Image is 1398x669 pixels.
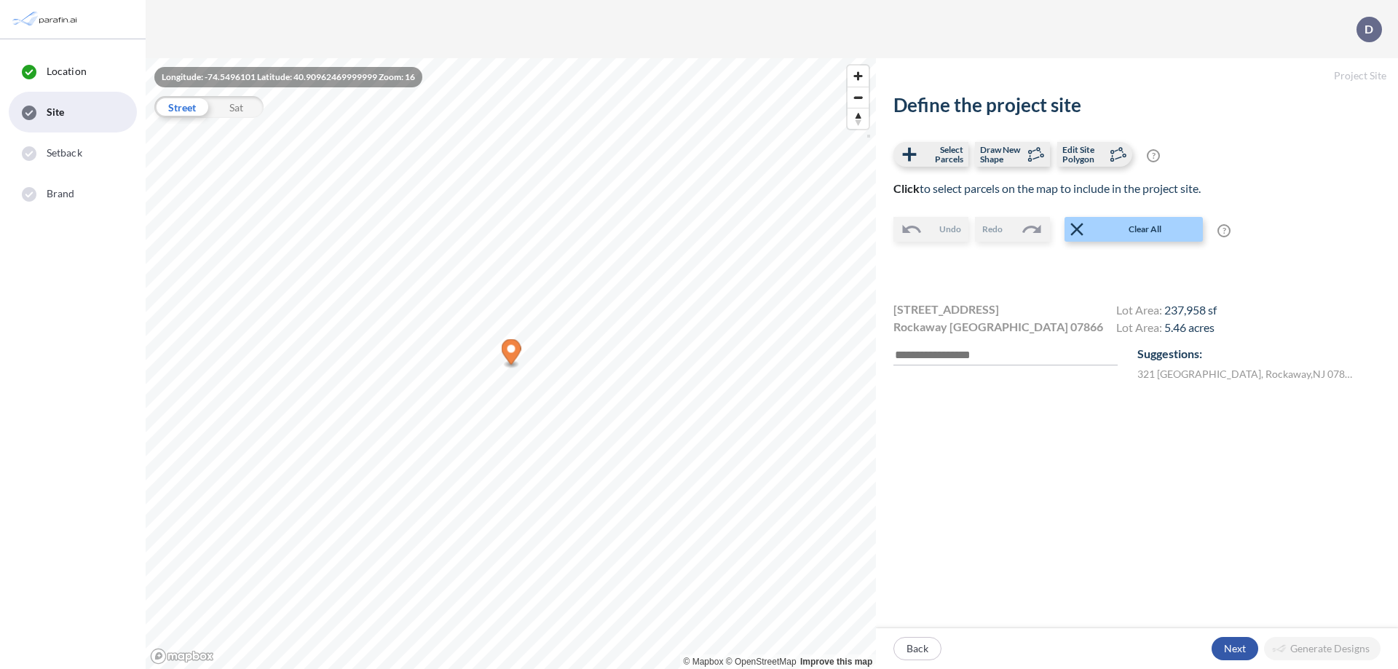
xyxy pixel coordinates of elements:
[893,318,1103,336] span: Rockaway [GEOGRAPHIC_DATA] 07866
[876,58,1398,94] h5: Project Site
[146,58,876,669] canvas: Map
[1062,145,1105,164] span: Edit Site Polygon
[907,641,928,656] p: Back
[1365,23,1373,36] p: D
[1164,320,1215,334] span: 5.46 acres
[47,146,82,160] span: Setback
[893,217,968,242] button: Undo
[1212,637,1258,660] button: Next
[848,87,869,108] button: Zoom out
[893,301,999,318] span: [STREET_ADDRESS]
[893,181,920,195] b: Click
[1147,149,1160,162] span: ?
[848,108,869,129] button: Reset bearing to north
[47,105,64,119] span: Site
[209,96,264,118] div: Sat
[1164,303,1217,317] span: 237,958 sf
[800,657,872,667] a: Improve this map
[893,94,1381,116] h2: Define the project site
[920,145,963,164] span: Select Parcels
[1137,345,1381,363] p: Suggestions:
[11,6,82,33] img: Parafin
[47,186,75,201] span: Brand
[975,217,1050,242] button: Redo
[980,145,1023,164] span: Draw New Shape
[848,66,869,87] button: Zoom in
[1116,320,1217,338] h4: Lot Area:
[502,339,521,369] div: Map marker
[982,223,1003,236] span: Redo
[1217,224,1231,237] span: ?
[1137,366,1356,381] label: 321 [GEOGRAPHIC_DATA] , Rockaway , NJ 07866 , US
[1065,217,1203,242] button: Clear All
[726,657,797,667] a: OpenStreetMap
[939,223,961,236] span: Undo
[154,67,422,87] div: Longitude: -74.5496101 Latitude: 40.90962469999999 Zoom: 16
[893,637,941,660] button: Back
[684,657,724,667] a: Mapbox
[154,96,209,118] div: Street
[1116,303,1217,320] h4: Lot Area:
[893,181,1201,195] span: to select parcels on the map to include in the project site.
[1088,223,1201,236] span: Clear All
[47,64,87,79] span: Location
[150,648,214,665] a: Mapbox homepage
